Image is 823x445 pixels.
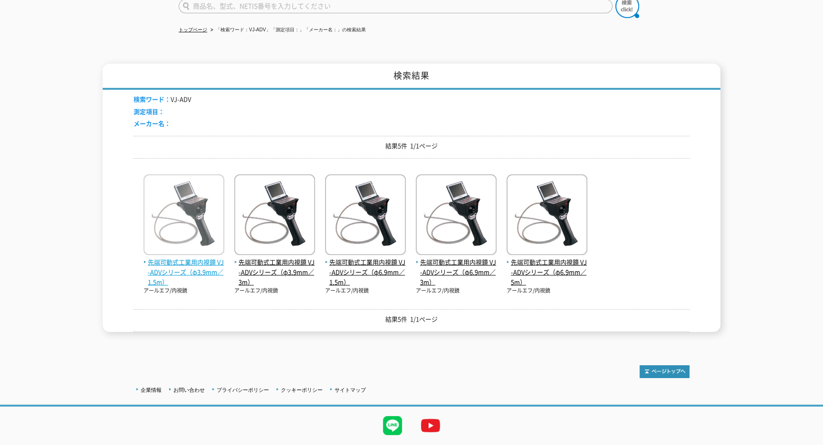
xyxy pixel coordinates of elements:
[416,247,497,287] a: 先端可動式工業用内視鏡 VJ-ADVシリーズ（φ6.9mm／3m）
[234,174,315,257] img: VJ-ADVシリーズ（φ3.9mm／3m）
[507,257,587,287] span: 先端可動式工業用内視鏡 VJ-ADVシリーズ（φ6.9mm／5m）
[507,174,587,257] img: VJ-ADVシリーズ（φ6.9mm／5m）
[416,174,497,257] img: VJ-ADVシリーズ（φ6.9mm／3m）
[234,247,315,287] a: 先端可動式工業用内視鏡 VJ-ADVシリーズ（φ3.9mm／3m）
[325,247,406,287] a: 先端可動式工業用内視鏡 VJ-ADVシリーズ（φ6.9mm／1.5m）
[373,407,411,445] img: LINE
[179,27,207,32] a: トップページ
[209,25,366,35] li: 「検索ワード：VJ-ADV」「測定項目：」「メーカー名：」の検索結果
[325,257,406,287] span: 先端可動式工業用内視鏡 VJ-ADVシリーズ（φ6.9mm／1.5m）
[141,387,162,393] a: 企業情報
[144,287,224,295] p: アールエフ/内視鏡
[507,287,587,295] p: アールエフ/内視鏡
[134,141,689,151] p: 結果5件 1/1ページ
[134,107,164,116] span: 測定項目：
[217,387,269,393] a: プライバシーポリシー
[134,119,171,128] span: メーカー名：
[134,95,191,104] li: VJ-ADV
[234,287,315,295] p: アールエフ/内視鏡
[134,314,689,324] p: 結果5件 1/1ページ
[325,174,406,257] img: VJ-ADVシリーズ（φ6.9mm／1.5m）
[234,257,315,287] span: 先端可動式工業用内視鏡 VJ-ADVシリーズ（φ3.9mm／3m）
[507,247,587,287] a: 先端可動式工業用内視鏡 VJ-ADVシリーズ（φ6.9mm／5m）
[134,95,171,104] span: 検索ワード：
[173,387,205,393] a: お問い合わせ
[416,257,497,287] span: 先端可動式工業用内視鏡 VJ-ADVシリーズ（φ6.9mm／3m）
[144,257,224,287] span: 先端可動式工業用内視鏡 VJ-ADVシリーズ（φ3.9mm／1.5m）
[411,407,450,445] img: YouTube
[103,64,720,90] h1: 検索結果
[281,387,323,393] a: クッキーポリシー
[325,287,406,295] p: アールエフ/内視鏡
[144,247,224,287] a: 先端可動式工業用内視鏡 VJ-ADVシリーズ（φ3.9mm／1.5m）
[335,387,366,393] a: サイトマップ
[416,287,497,295] p: アールエフ/内視鏡
[144,174,224,257] img: VJ-ADVシリーズ（φ3.9mm／1.5m）
[640,365,689,378] img: トップページへ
